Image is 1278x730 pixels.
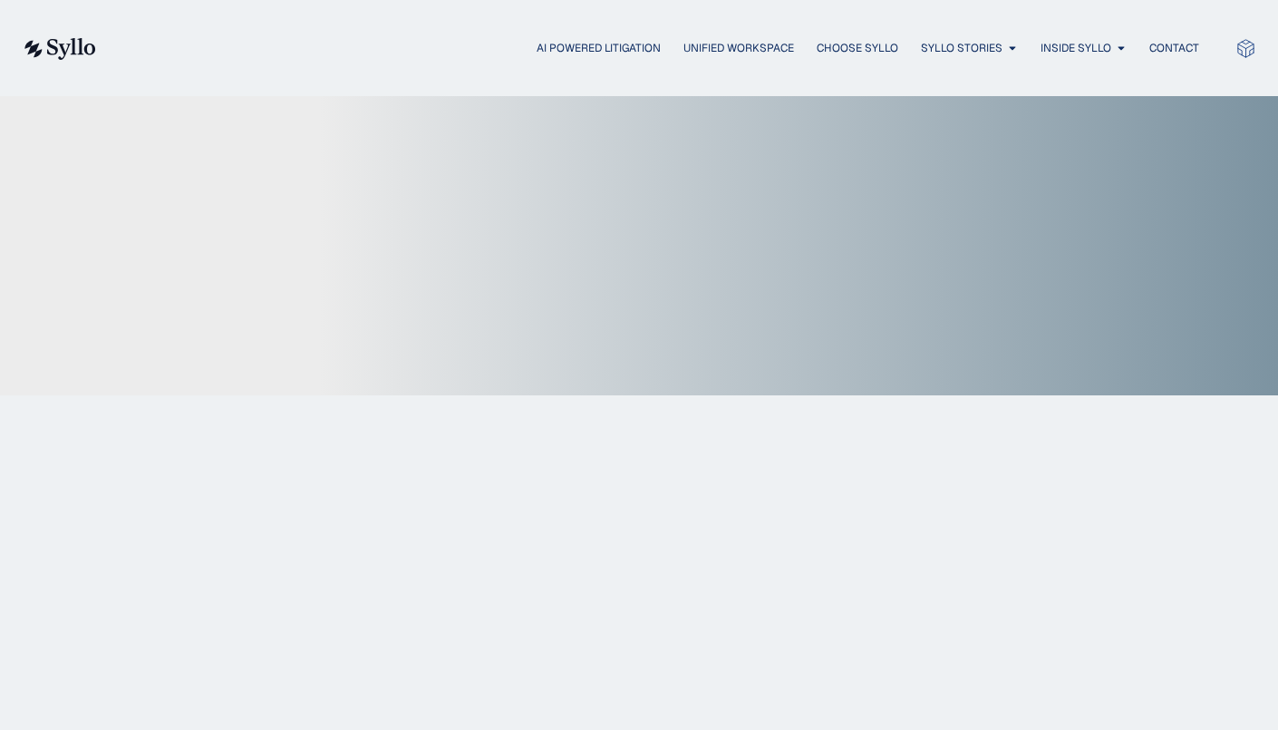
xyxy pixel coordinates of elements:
a: AI Powered Litigation [537,40,661,56]
a: Contact [1149,40,1199,56]
a: Choose Syllo [817,40,898,56]
a: Inside Syllo [1041,40,1111,56]
a: Unified Workspace [683,40,794,56]
img: syllo [22,38,96,60]
nav: Menu [132,40,1199,57]
div: Menu Toggle [132,40,1199,57]
a: Syllo Stories [921,40,1002,56]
